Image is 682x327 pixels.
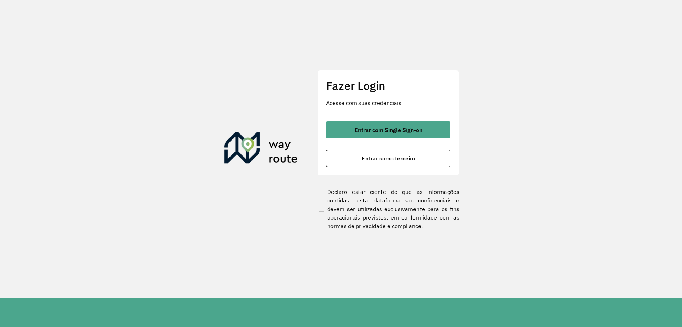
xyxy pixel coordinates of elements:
span: Entrar com Single Sign-on [354,127,422,133]
h2: Fazer Login [326,79,450,93]
p: Acesse com suas credenciais [326,99,450,107]
img: Roteirizador AmbevTech [224,132,298,167]
span: Entrar como terceiro [362,155,415,161]
button: button [326,121,450,138]
label: Declaro estar ciente de que as informações contidas nesta plataforma são confidenciais e devem se... [317,188,459,230]
button: button [326,150,450,167]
